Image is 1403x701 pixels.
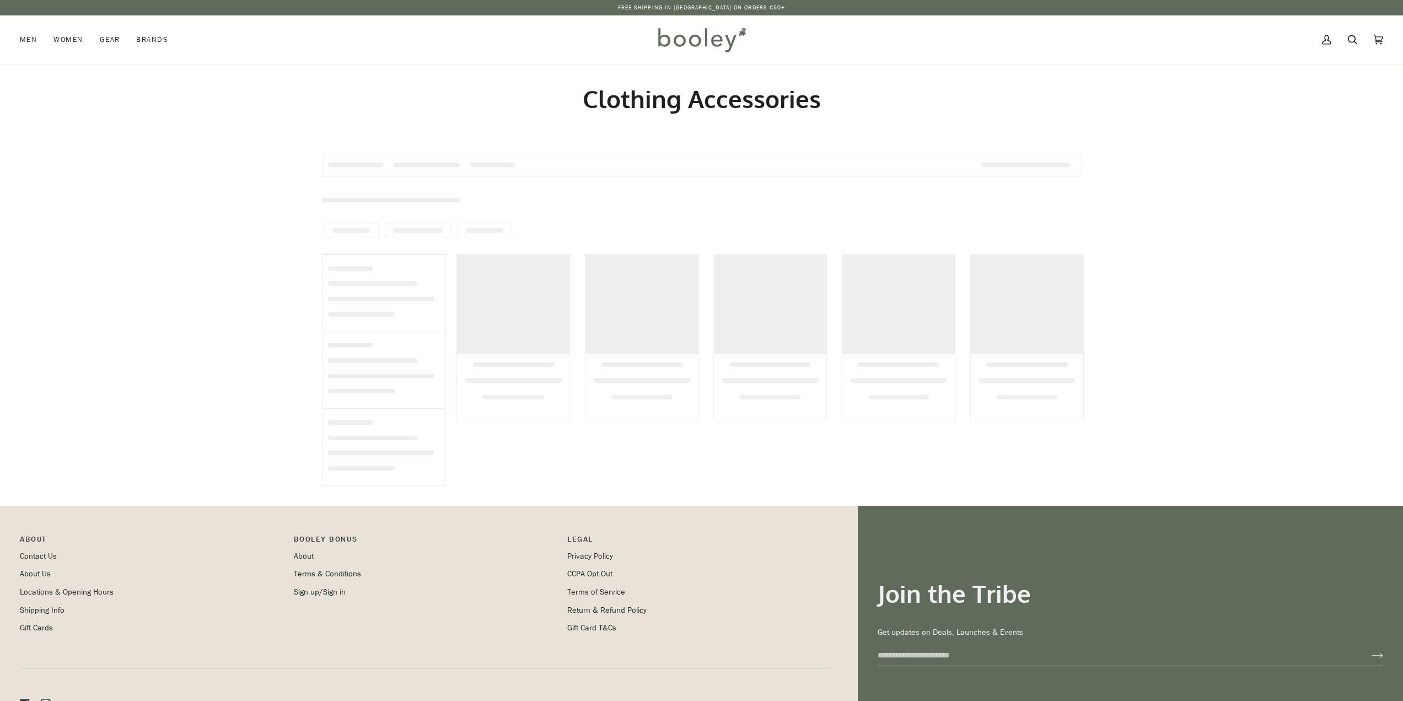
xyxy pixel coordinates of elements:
span: Gear [100,34,120,45]
a: Men [20,15,45,64]
a: Gear [92,15,128,64]
h3: Join the Tribe [878,579,1383,609]
a: Gift Cards [20,623,53,633]
a: Women [45,15,91,64]
span: Women [53,34,83,45]
button: Join [1354,646,1383,664]
a: About Us [20,569,51,579]
a: Brands [128,15,176,64]
p: Booley Bonus [294,533,557,550]
h1: Clothing Accessories [322,84,1082,114]
a: About [294,551,314,561]
a: Terms & Conditions [294,569,361,579]
input: your-email@example.com [878,645,1354,666]
a: Return & Refund Policy [567,605,647,616]
span: Men [20,34,37,45]
p: Pipeline_Footer Sub [567,533,830,550]
p: Pipeline_Footer Main [20,533,283,550]
a: Privacy Policy [567,551,613,561]
a: CCPA Opt Out [567,569,612,579]
p: Free Shipping in [GEOGRAPHIC_DATA] on Orders €50+ [618,3,786,12]
img: Booley [653,24,750,56]
p: Get updates on Deals, Launches & Events [878,627,1383,639]
a: Locations & Opening Hours [20,587,114,597]
a: Shipping Info [20,605,64,616]
a: Contact Us [20,551,57,561]
a: Gift Card T&Cs [567,623,616,633]
a: Sign up/Sign in [294,587,346,597]
a: Terms of Service [567,587,625,597]
span: Brands [136,34,168,45]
